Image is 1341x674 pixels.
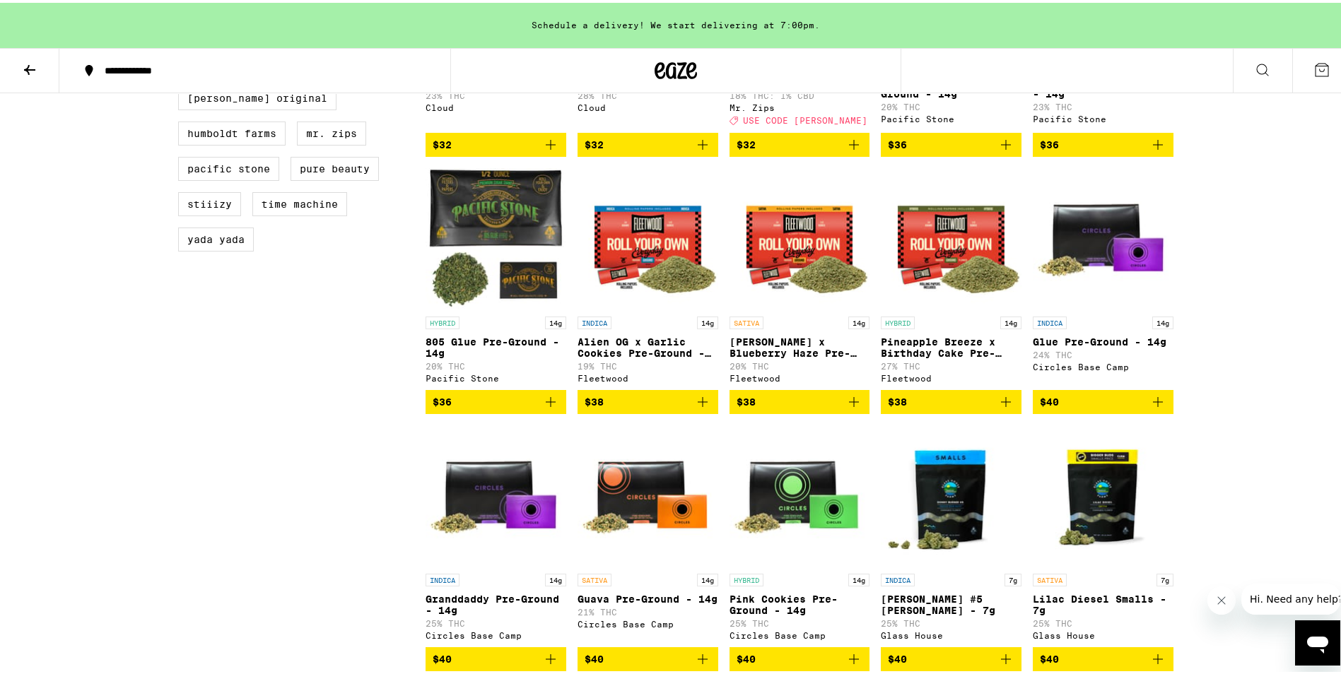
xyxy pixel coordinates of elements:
[578,165,718,387] a: Open page for Alien OG x Garlic Cookies Pre-Ground - 14g from Fleetwood
[1033,333,1173,345] p: Glue Pre-Ground - 14g
[252,189,347,213] label: Time Machine
[426,571,459,584] p: INDICA
[881,422,1021,644] a: Open page for Donny Burger #5 Smalls - 7g from Glass House
[178,83,336,107] label: [PERSON_NAME] Original
[1033,360,1173,369] div: Circles Base Camp
[1000,314,1021,326] p: 14g
[1033,348,1173,357] p: 24% THC
[730,100,870,110] div: Mr. Zips
[578,333,718,356] p: Alien OG x Garlic Cookies Pre-Ground - 14g
[433,651,452,662] span: $40
[578,359,718,368] p: 19% THC
[888,136,907,148] span: $36
[1033,422,1173,644] a: Open page for Lilac Diesel Smalls - 7g from Glass House
[881,387,1021,411] button: Add to bag
[585,651,604,662] span: $40
[426,130,566,154] button: Add to bag
[881,422,1021,564] img: Glass House - Donny Burger #5 Smalls - 7g
[881,333,1021,356] p: Pineapple Breeze x Birthday Cake Pre-Ground - 14g
[730,628,870,637] div: Circles Base Camp
[730,616,870,625] p: 25% THC
[730,88,870,97] p: 18% THC: 1% CBD
[697,314,718,326] p: 14g
[1005,571,1021,584] p: 7g
[881,314,915,326] p: HYBRID
[433,136,452,148] span: $32
[578,617,718,626] div: Circles Base Camp
[881,616,1021,625] p: 25% THC
[1295,617,1340,663] iframe: Button to launch messaging window
[737,394,756,405] span: $38
[730,371,870,380] div: Fleetwood
[888,651,907,662] span: $40
[881,359,1021,368] p: 27% THC
[585,136,604,148] span: $32
[881,644,1021,668] button: Add to bag
[426,387,566,411] button: Add to bag
[297,119,366,143] label: Mr. Zips
[730,165,870,387] a: Open page for Jack Herer x Blueberry Haze Pre-Ground - 14g from Fleetwood
[881,100,1021,109] p: 20% THC
[730,422,870,564] img: Circles Base Camp - Pink Cookies Pre-Ground - 14g
[178,119,286,143] label: Humboldt Farms
[426,371,566,380] div: Pacific Stone
[433,394,452,405] span: $36
[737,651,756,662] span: $40
[426,422,566,644] a: Open page for Granddaddy Pre-Ground - 14g from Circles Base Camp
[730,422,870,644] a: Open page for Pink Cookies Pre-Ground - 14g from Circles Base Camp
[881,130,1021,154] button: Add to bag
[1040,394,1059,405] span: $40
[881,112,1021,121] div: Pacific Stone
[178,154,279,178] label: Pacific Stone
[8,10,102,21] span: Hi. Need any help?
[578,422,718,644] a: Open page for Guava Pre-Ground - 14g from Circles Base Camp
[578,100,718,110] div: Cloud
[426,644,566,668] button: Add to bag
[578,88,718,97] p: 28% THC
[426,333,566,356] p: 805 Glue Pre-Ground - 14g
[578,314,611,326] p: INDICA
[1033,591,1173,613] p: Lilac Diesel Smalls - 7g
[426,591,566,613] p: Granddaddy Pre-Ground - 14g
[426,359,566,368] p: 20% THC
[888,394,907,405] span: $38
[578,605,718,614] p: 21% THC
[578,387,718,411] button: Add to bag
[881,165,1021,307] img: Fleetwood - Pineapple Breeze x Birthday Cake Pre-Ground - 14g
[178,189,241,213] label: STIIIZY
[1033,100,1173,109] p: 23% THC
[730,591,870,613] p: Pink Cookies Pre-Ground - 14g
[730,130,870,154] button: Add to bag
[881,165,1021,387] a: Open page for Pineapple Breeze x Birthday Cake Pre-Ground - 14g from Fleetwood
[426,100,566,110] div: Cloud
[1152,314,1173,326] p: 14g
[730,165,870,307] img: Fleetwood - Jack Herer x Blueberry Haze Pre-Ground - 14g
[848,314,869,326] p: 14g
[578,644,718,668] button: Add to bag
[426,165,566,387] a: Open page for 805 Glue Pre-Ground - 14g from Pacific Stone
[426,314,459,326] p: HYBRID
[1241,581,1340,612] iframe: Message from company
[881,371,1021,380] div: Fleetwood
[1033,165,1173,387] a: Open page for Glue Pre-Ground - 14g from Circles Base Camp
[848,571,869,584] p: 14g
[730,644,870,668] button: Add to bag
[291,154,379,178] label: Pure Beauty
[730,571,763,584] p: HYBRID
[585,394,604,405] span: $38
[578,591,718,602] p: Guava Pre-Ground - 14g
[545,314,566,326] p: 14g
[737,136,756,148] span: $32
[697,571,718,584] p: 14g
[730,333,870,356] p: [PERSON_NAME] x Blueberry Haze Pre-Ground - 14g
[426,616,566,625] p: 25% THC
[578,422,718,564] img: Circles Base Camp - Guava Pre-Ground - 14g
[1033,314,1067,326] p: INDICA
[730,359,870,368] p: 20% THC
[881,571,915,584] p: INDICA
[578,130,718,154] button: Add to bag
[578,371,718,380] div: Fleetwood
[1033,616,1173,625] p: 25% THC
[1033,628,1173,637] div: Glass House
[1040,651,1059,662] span: $40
